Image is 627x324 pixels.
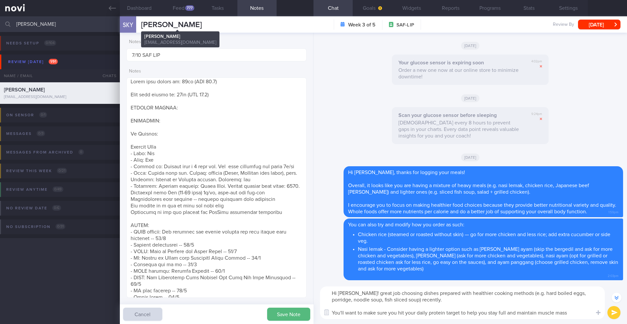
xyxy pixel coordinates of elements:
[4,87,45,92] span: [PERSON_NAME]
[348,183,589,195] span: Overall, it looks like you are having a mixture of heavy meals (e.g. nasi lemak, chicken rice, Ja...
[53,186,63,192] span: 0 / 49
[531,112,542,116] span: 9:24pm
[141,21,202,29] span: [PERSON_NAME]
[5,222,67,231] div: No subscription
[5,111,49,120] div: On sensor
[4,95,116,100] div: [EMAIL_ADDRESS][DOMAIN_NAME]
[348,222,464,227] span: You can also try and modify how you order as such:
[398,113,497,118] strong: Scan your glucose sensor before sleeping
[7,57,59,66] div: Review [DATE]
[118,12,138,38] div: SKY
[52,205,61,211] span: 0 / 6
[398,67,522,80] p: Order a new one now at our online store to minimize downtime!
[5,148,86,157] div: Messages from Archived
[608,208,619,215] span: 1:59pm
[123,308,162,321] button: Cancel
[531,59,542,64] span: 4:02pm
[348,170,465,175] span: Hi [PERSON_NAME], thanks for logging your meals!
[39,112,47,118] span: 0 / 1
[5,39,58,48] div: Needs setup
[461,154,480,161] span: [DATE]
[358,244,619,272] li: Nasi lemak - Consider having a lighter option such as [PERSON_NAME] ayam (skip the bergedil and a...
[553,22,574,28] span: Review By
[44,40,56,46] span: 0 / 104
[461,94,480,102] span: [DATE]
[5,185,65,194] div: Review anytime
[5,129,47,138] div: Messages
[608,272,619,278] span: 2:03pm
[57,168,67,173] span: 0 / 21
[398,60,484,65] strong: Your glucose sensor is expiring soon
[267,308,310,321] button: Save Note
[129,39,304,45] label: Notes Summary
[78,149,84,155] span: 0
[358,230,619,244] li: Chicken rice (steamed or roasted without skin) — go for more chicken and less rice; add extra cuc...
[56,224,65,229] span: 0 / 31
[461,42,480,50] span: [DATE]
[5,167,69,175] div: Review this week
[129,69,304,74] label: Notes
[94,69,120,82] div: Chats
[37,131,45,136] span: 0 / 3
[348,22,376,28] strong: Week 3 of 5
[398,120,522,139] p: [DEMOGRAPHIC_DATA] every 8 hours to prevent gaps in your charts. Every data point reveals valuabl...
[348,202,616,214] span: I encourage you to focus on making healthier food choices because they provide better nutritional...
[185,5,194,11] div: 777
[49,59,58,64] span: 1 / 91
[578,20,620,29] button: [DATE]
[396,22,414,28] span: SAF-LIP
[5,204,63,213] div: No review date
